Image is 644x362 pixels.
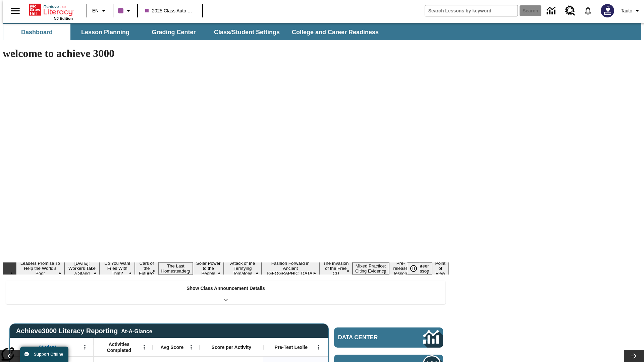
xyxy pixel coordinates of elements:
button: Dashboard [3,24,70,40]
span: Data Center [338,334,401,341]
button: Profile/Settings [618,5,644,17]
button: Slide 9 The Invasion of the Free CD [319,260,353,277]
a: Resource Center, Will open in new tab [561,2,579,20]
button: Open Menu [314,342,324,352]
span: Score per Activity [212,344,252,350]
a: Data Center [543,2,561,20]
button: Slide 2 Labor Day: Workers Take a Stand [64,260,100,277]
button: Open Menu [186,342,196,352]
div: At-A-Glance [121,327,152,335]
button: Slide 7 Attack of the Terrifying Tomatoes [224,260,261,277]
div: SubNavbar [3,23,641,40]
img: Avatar [601,4,614,17]
button: Slide 8 Fashion Forward in Ancient Rome [262,260,319,277]
button: Open Menu [80,342,90,352]
a: Home [29,3,73,16]
div: Show Class Announcement Details [6,281,445,304]
button: Pause [407,262,420,275]
a: Data Center [334,327,443,348]
span: Tauto [621,7,632,14]
button: Slide 10 Mixed Practice: Citing Evidence [353,262,389,275]
div: Pause [407,262,427,275]
button: Class/Student Settings [209,24,285,40]
button: Slide 6 Solar Power to the People [193,260,224,277]
body: Maximum 600 characters Press Escape to exit toolbar Press Alt + F10 to reach toolbar [3,5,98,11]
button: Lesson Planning [72,24,139,40]
button: Slide 5 The Last Homesteaders [158,262,193,275]
span: NJ Edition [54,16,73,20]
h1: welcome to achieve 3000 [3,47,449,60]
button: Open side menu [5,1,25,21]
span: Student [39,344,56,350]
button: Slide 11 Pre-release lesson [389,260,412,277]
span: Activities Completed [97,341,141,353]
button: Slide 1 Leaders Promise To Help the World's Poor [16,260,64,277]
button: Slide 4 Cars of the Future? [135,260,158,277]
button: Open Menu [139,342,149,352]
input: search field [425,5,518,16]
button: Slide 3 Do You Want Fries With That? [100,260,135,277]
button: Grading Center [140,24,207,40]
button: College and Career Readiness [286,24,384,40]
button: Class color is purple. Change class color [115,5,135,17]
span: Support Offline [34,352,63,357]
span: Avg Score [160,344,183,350]
div: Home [29,2,73,20]
button: Lesson carousel, Next [624,350,644,362]
p: Show Class Announcement Details [186,285,265,292]
button: Language: EN, Select a language [89,5,111,17]
span: 2025 Class Auto Grade 13 [145,7,195,14]
span: Pre-Test Lexile [275,344,308,350]
span: Achieve3000 Literacy Reporting [16,327,152,335]
button: Support Offline [20,347,68,362]
button: Slide 13 Point of View [432,260,449,277]
a: Notifications [579,2,597,19]
span: EN [92,7,99,14]
div: SubNavbar [3,24,385,40]
button: Select a new avatar [597,2,618,19]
